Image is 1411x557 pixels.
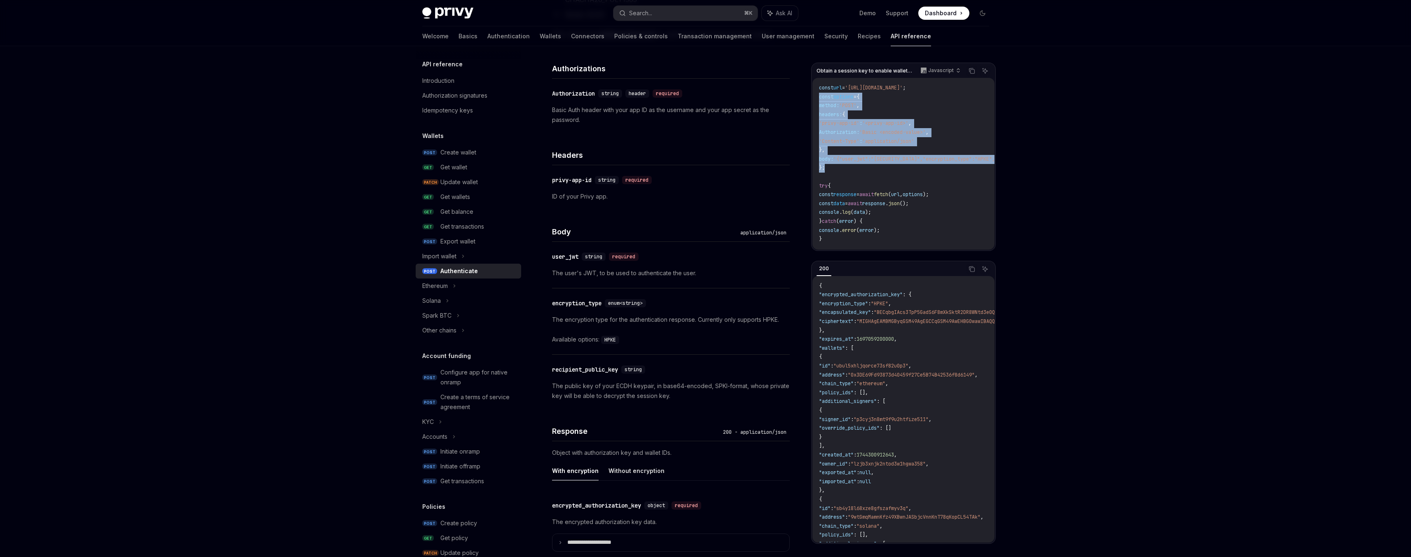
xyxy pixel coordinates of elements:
span: , [926,129,929,136]
span: { [842,111,845,118]
span: : [868,300,871,307]
span: . [839,227,842,234]
a: POSTAuthenticate [416,264,521,278]
span: error [839,218,854,225]
a: POSTGet transactions [416,474,521,489]
span: const [819,200,833,207]
a: Introduction [416,73,521,88]
span: } [819,218,822,225]
span: json [888,200,900,207]
span: data [833,200,845,207]
a: GETGet transactions [416,219,521,234]
a: Recipes [858,26,881,46]
span: object [648,502,665,509]
div: Initiate offramp [440,461,480,471]
span: console [819,209,839,215]
span: ( [836,218,839,225]
div: Other chains [422,325,456,335]
span: : [ [845,345,854,351]
a: Welcome [422,26,449,46]
span: "id" [819,505,831,512]
span: : [] [880,425,891,431]
span: 1744300912643 [856,452,894,458]
span: POST [422,374,437,381]
h4: Response [552,426,720,437]
span: { [819,353,822,360]
span: "imported_at" [819,478,856,485]
span: , [926,461,929,467]
span: "chain_type" [819,523,854,529]
span: ; [903,84,906,91]
span: , [894,336,897,342]
h5: Policies [422,502,445,512]
div: required [653,89,682,98]
span: try [819,183,828,189]
p: ID of your Privy app. [552,192,790,201]
span: error [859,227,874,234]
div: Get transactions [440,222,484,232]
div: Authorization signatures [422,91,487,101]
div: Authenticate [440,266,478,276]
span: "additional_signers" [819,398,877,405]
span: = [845,200,848,207]
span: string [625,366,642,373]
span: 'privy-app-id' [819,120,859,126]
span: : [831,363,833,369]
span: response [833,191,856,198]
div: Solana [422,296,441,306]
span: ( [888,191,891,198]
span: : [859,120,862,126]
span: 'Content-Type' [819,138,859,145]
div: Introduction [422,76,454,86]
a: GETGet wallets [416,190,521,204]
span: "9wtGmqMamnKfz49XBwnJASbjcVnnKnT78qKopCL54TAk" [848,514,980,520]
span: , [908,120,911,126]
span: : [856,478,859,485]
span: '{"user_jwt":"[SECURITY_DATA]","encryption_type":"HPKE","recipient_public_key":"DAQcDQgAEx4aoeD72... [833,156,1278,162]
a: POSTExport wallet [416,234,521,249]
div: Create policy [440,518,477,528]
span: : [859,138,862,145]
code: HPKE [601,336,619,344]
span: . [885,200,888,207]
span: : [848,461,851,467]
span: : [854,336,856,342]
span: GET [422,194,434,200]
span: "lzjb3xnjk2ntod3w1hgwa358" [851,461,926,467]
span: ); [865,209,871,215]
span: : [ [877,541,885,547]
span: POST [422,239,437,245]
a: PATCHUpdate wallet [416,175,521,190]
div: Get wallets [440,192,470,202]
h5: Wallets [422,131,444,141]
span: POST [422,520,437,527]
span: Authorization: [819,129,859,136]
a: POSTCreate policy [416,516,521,531]
span: options [833,94,854,100]
div: encryption_type [552,299,601,307]
a: POSTCreate a terms of service agreement [416,390,521,414]
span: GET [422,164,434,171]
a: Wallets [540,26,561,46]
div: Spark BTC [422,311,452,321]
span: const [819,191,833,198]
span: : [831,505,833,512]
span: "HPKE" [871,300,888,307]
span: }, [819,327,825,334]
span: enum<string> [608,300,643,307]
span: "encryption_type" [819,300,868,307]
span: "address" [819,514,845,520]
span: console [819,227,839,234]
span: , [908,363,911,369]
span: 'application/json' [862,138,914,145]
a: Authentication [487,26,530,46]
a: Security [824,26,848,46]
span: null [859,478,871,485]
div: Search... [629,8,652,18]
button: With encryption [552,461,599,480]
a: Connectors [571,26,604,46]
span: : [851,416,854,423]
span: { [856,94,859,100]
span: , [975,372,978,378]
a: Policies & controls [614,26,668,46]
